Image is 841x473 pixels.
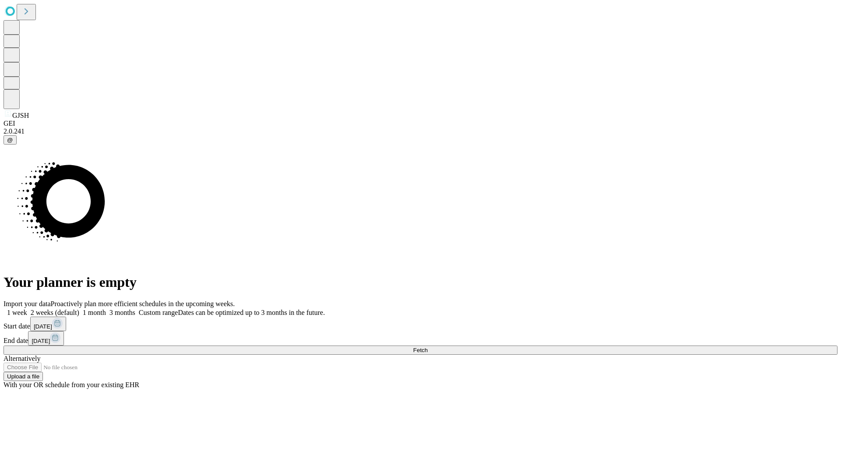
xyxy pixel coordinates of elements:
span: [DATE] [34,323,52,330]
span: @ [7,137,13,143]
div: End date [4,331,837,346]
span: With your OR schedule from your existing EHR [4,381,139,388]
span: Fetch [413,347,428,353]
span: Custom range [139,309,178,316]
h1: Your planner is empty [4,274,837,290]
div: 2.0.241 [4,127,837,135]
div: GEI [4,120,837,127]
div: Start date [4,317,837,331]
button: [DATE] [28,331,64,346]
span: 3 months [110,309,135,316]
span: 1 month [83,309,106,316]
span: 1 week [7,309,27,316]
span: [DATE] [32,338,50,344]
button: @ [4,135,17,145]
span: Import your data [4,300,51,307]
span: Proactively plan more efficient schedules in the upcoming weeks. [51,300,235,307]
span: Dates can be optimized up to 3 months in the future. [178,309,325,316]
span: 2 weeks (default) [31,309,79,316]
span: Alternatively [4,355,40,362]
button: [DATE] [30,317,66,331]
button: Fetch [4,346,837,355]
span: GJSH [12,112,29,119]
button: Upload a file [4,372,43,381]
